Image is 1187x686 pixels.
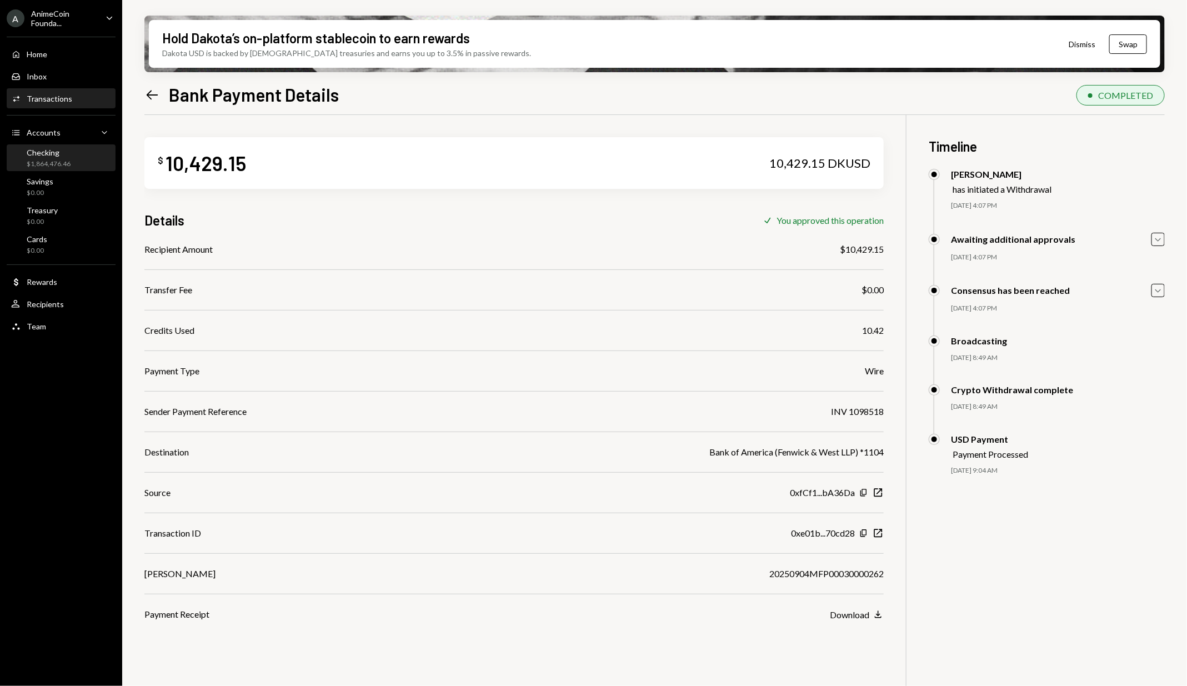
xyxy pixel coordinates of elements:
[27,159,71,169] div: $1,864,476.46
[7,272,116,292] a: Rewards
[27,277,57,287] div: Rewards
[7,88,116,108] a: Transactions
[1055,31,1109,57] button: Dismiss
[929,137,1165,156] h3: Timeline
[144,527,201,540] div: Transaction ID
[144,405,247,418] div: Sender Payment Reference
[144,445,189,459] div: Destination
[27,128,61,137] div: Accounts
[144,211,184,229] h3: Details
[790,486,855,499] div: 0xfCf1...bA36Da
[709,445,884,459] div: Bank of America (Fenwick & West LLP) *1104
[951,466,1165,475] div: [DATE] 9:04 AM
[27,148,71,157] div: Checking
[166,151,246,176] div: 10,429.15
[144,486,171,499] div: Source
[1098,90,1153,101] div: COMPLETED
[951,384,1073,395] div: Crypto Withdrawal complete
[27,234,47,244] div: Cards
[7,44,116,64] a: Home
[777,215,884,226] div: You approved this operation
[162,29,470,47] div: Hold Dakota’s on-platform stablecoin to earn rewards
[7,202,116,229] a: Treasury$0.00
[144,364,199,378] div: Payment Type
[7,144,116,171] a: Checking$1,864,476.46
[951,169,1051,179] div: [PERSON_NAME]
[951,304,1165,313] div: [DATE] 4:07 PM
[27,94,72,103] div: Transactions
[951,353,1165,363] div: [DATE] 8:49 AM
[158,155,163,166] div: $
[7,316,116,336] a: Team
[951,336,1007,346] div: Broadcasting
[27,177,53,186] div: Savings
[862,324,884,337] div: 10.42
[865,364,884,378] div: Wire
[953,184,1051,194] div: has initiated a Withdrawal
[769,567,884,580] div: 20250904MFP00030000262
[951,253,1165,262] div: [DATE] 4:07 PM
[144,567,216,580] div: [PERSON_NAME]
[169,83,339,106] h1: Bank Payment Details
[953,449,1028,459] div: Payment Processed
[27,49,47,59] div: Home
[951,201,1165,211] div: [DATE] 4:07 PM
[7,122,116,142] a: Accounts
[162,47,531,59] div: Dakota USD is backed by [DEMOGRAPHIC_DATA] treasuries and earns you up to 3.5% in passive rewards.
[27,246,47,256] div: $0.00
[7,66,116,86] a: Inbox
[769,156,870,171] div: 10,429.15 DKUSD
[951,285,1070,296] div: Consensus has been reached
[1109,34,1147,54] button: Swap
[7,9,24,27] div: A
[144,283,192,297] div: Transfer Fee
[27,188,53,198] div: $0.00
[27,299,64,309] div: Recipients
[791,527,855,540] div: 0xe01b...70cd28
[27,322,46,331] div: Team
[31,9,97,28] div: AnimeCoin Founda...
[7,231,116,258] a: Cards$0.00
[951,434,1028,444] div: USD Payment
[840,243,884,256] div: $10,429.15
[144,243,213,256] div: Recipient Amount
[27,206,58,215] div: Treasury
[831,405,884,418] div: INV 1098518
[862,283,884,297] div: $0.00
[27,72,47,81] div: Inbox
[951,402,1165,412] div: [DATE] 8:49 AM
[7,173,116,200] a: Savings$0.00
[830,609,869,620] div: Download
[144,324,194,337] div: Credits Used
[830,609,884,621] button: Download
[7,294,116,314] a: Recipients
[27,217,58,227] div: $0.00
[144,608,209,621] div: Payment Receipt
[951,234,1075,244] div: Awaiting additional approvals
